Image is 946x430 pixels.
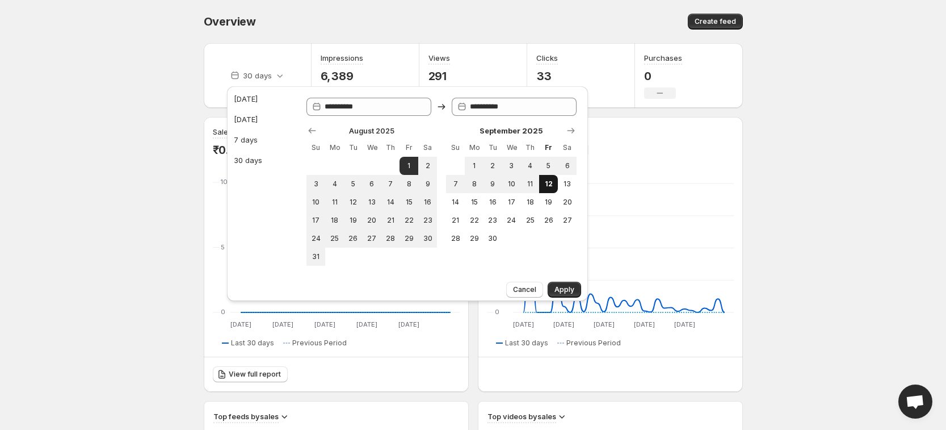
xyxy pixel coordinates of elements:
text: 0 [495,308,499,316]
span: 21 [386,216,396,225]
button: Thursday August 14 2025 [381,193,400,211]
span: 18 [330,216,339,225]
p: 30 days [243,70,272,81]
button: 30 days [230,151,292,169]
span: 17 [507,198,516,207]
button: Wednesday August 20 2025 [363,211,381,229]
span: Sa [562,143,572,152]
span: Previous Period [292,339,347,348]
span: 13 [367,198,377,207]
button: Monday August 4 2025 [325,175,344,193]
h3: Top videos by sales [487,411,556,422]
p: ₹0.00 [213,143,243,157]
button: Wednesday September 3 2025 [502,157,521,175]
span: Fr [544,143,553,152]
button: Monday August 18 2025 [325,211,344,229]
span: 8 [404,179,414,189]
button: [DATE] [230,110,292,128]
span: 31 [311,252,321,261]
span: 13 [562,179,572,189]
button: Friday September 19 2025 [539,193,558,211]
span: 17 [311,216,321,225]
button: Saturday August 30 2025 [418,229,437,248]
button: Monday September 29 2025 [465,229,483,248]
th: Friday [400,139,418,157]
span: Create feed [695,17,736,26]
span: 10 [311,198,321,207]
button: Sunday August 3 2025 [306,175,325,193]
h3: Top feeds by sales [213,411,279,422]
span: Previous Period [566,339,621,348]
button: [DATE] [230,90,292,108]
div: [DATE] [234,93,258,105]
th: Wednesday [502,139,521,157]
button: Wednesday August 27 2025 [363,229,381,248]
span: 5 [348,179,358,189]
span: 6 [562,161,572,170]
span: 29 [404,234,414,243]
span: 12 [544,179,553,189]
span: 18 [525,198,535,207]
button: Wednesday August 13 2025 [363,193,381,211]
span: 15 [469,198,479,207]
button: Tuesday September 16 2025 [483,193,502,211]
span: Tu [488,143,498,152]
span: Cancel [513,285,536,294]
button: Sunday August 17 2025 [306,211,325,229]
div: Open chat [898,385,932,419]
button: Show previous month, July 2025 [304,123,320,139]
button: Saturday September 6 2025 [558,157,577,175]
span: 25 [525,216,535,225]
span: 14 [451,198,460,207]
h3: Sales [213,126,232,137]
p: 0 [644,69,682,83]
button: Saturday September 13 2025 [558,175,577,193]
button: Today Friday September 12 2025 [539,175,558,193]
th: Tuesday [344,139,363,157]
span: Sa [423,143,432,152]
button: Friday August 22 2025 [400,211,418,229]
span: 6 [367,179,377,189]
button: Start of range Friday August 1 2025 [400,157,418,175]
text: [DATE] [633,320,654,328]
button: Thursday August 28 2025 [381,229,400,248]
button: Monday August 11 2025 [325,193,344,211]
th: Saturday [418,139,437,157]
text: [DATE] [314,320,335,328]
span: 11 [525,179,535,189]
span: 1 [469,161,479,170]
button: Tuesday September 30 2025 [483,229,502,248]
span: 2 [488,161,498,170]
span: 20 [562,198,572,207]
span: 14 [386,198,396,207]
span: 24 [507,216,516,225]
span: 1 [404,161,414,170]
button: Thursday September 11 2025 [521,175,540,193]
p: 291 [428,69,460,83]
button: Tuesday September 9 2025 [483,175,502,193]
button: Apply [548,282,581,298]
th: Monday [465,139,483,157]
span: 3 [507,161,516,170]
button: Wednesday August 6 2025 [363,175,381,193]
span: 15 [404,198,414,207]
button: Monday September 15 2025 [465,193,483,211]
span: 20 [367,216,377,225]
button: Tuesday August 5 2025 [344,175,363,193]
span: 27 [367,234,377,243]
button: Tuesday September 23 2025 [483,211,502,229]
span: 21 [451,216,460,225]
th: Friday [539,139,558,157]
button: Sunday September 21 2025 [446,211,465,229]
text: [DATE] [356,320,377,328]
text: [DATE] [398,320,419,328]
span: 29 [469,234,479,243]
span: Th [386,143,396,152]
th: Wednesday [363,139,381,157]
span: 30 [488,234,498,243]
button: Monday September 1 2025 [465,157,483,175]
button: Friday September 26 2025 [539,211,558,229]
button: Wednesday September 17 2025 [502,193,521,211]
button: Show next month, October 2025 [563,123,579,139]
button: Thursday September 18 2025 [521,193,540,211]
